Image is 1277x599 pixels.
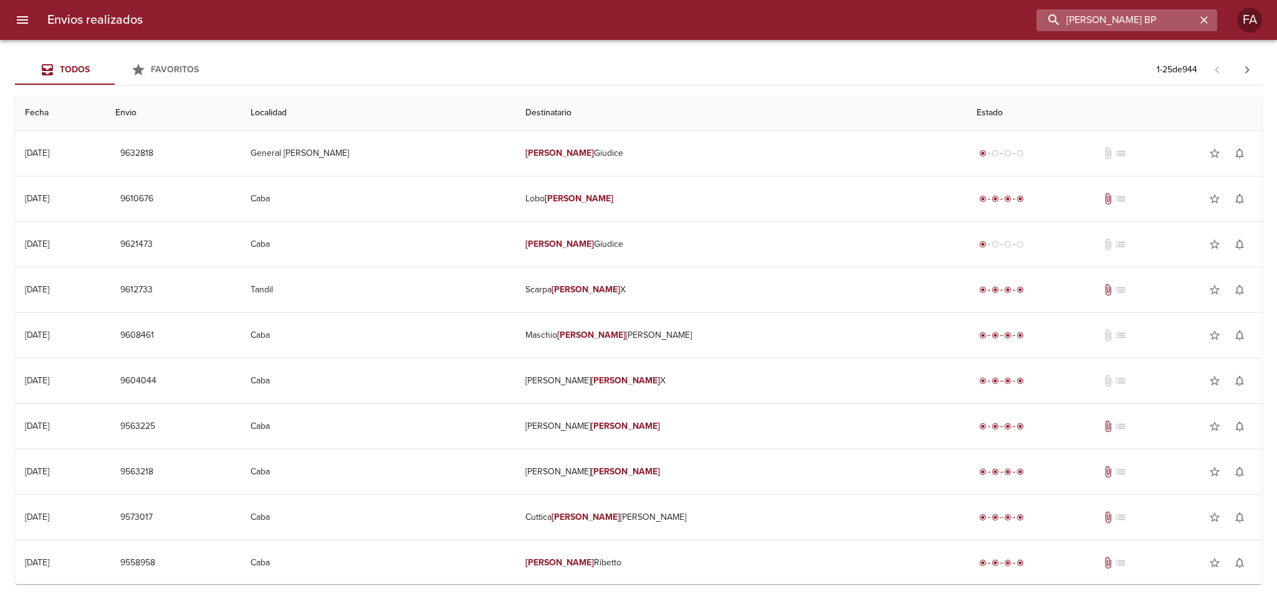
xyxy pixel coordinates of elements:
[1233,557,1246,569] span: notifications_none
[1102,557,1114,569] span: Tiene documentos adjuntos
[1208,329,1221,342] span: star_border
[992,195,999,203] span: radio_button_checked
[992,241,999,248] span: radio_button_unchecked
[1227,186,1252,211] button: Activar notificaciones
[979,559,987,567] span: radio_button_checked
[1237,7,1262,32] div: FA
[979,286,987,294] span: radio_button_checked
[525,148,595,158] em: [PERSON_NAME]
[1227,277,1252,302] button: Activar notificaciones
[151,64,199,75] span: Favoritos
[992,150,999,157] span: radio_button_unchecked
[1004,286,1012,294] span: radio_button_checked
[992,559,999,567] span: radio_button_checked
[120,419,155,434] span: 9563225
[1004,150,1012,157] span: radio_button_unchecked
[1004,195,1012,203] span: radio_button_checked
[1004,332,1012,339] span: radio_button_checked
[515,358,967,403] td: [PERSON_NAME] X
[1102,193,1114,205] span: Tiene documentos adjuntos
[977,511,1026,524] div: Entregado
[1102,147,1114,160] span: No tiene documentos adjuntos
[1004,377,1012,385] span: radio_button_checked
[1202,186,1227,211] button: Agregar a favoritos
[1114,557,1127,569] span: No tiene pedido asociado
[1227,459,1252,484] button: Activar notificaciones
[977,238,1026,251] div: Generado
[1016,332,1024,339] span: radio_button_checked
[241,267,515,312] td: Tandil
[1202,414,1227,439] button: Agregar a favoritos
[1202,459,1227,484] button: Agregar a favoritos
[25,193,49,204] div: [DATE]
[25,284,49,295] div: [DATE]
[515,540,967,585] td: Ribetto
[1208,557,1221,569] span: star_border
[1114,238,1127,251] span: No tiene pedido asociado
[1004,559,1012,567] span: radio_button_checked
[979,150,987,157] span: radio_button_checked
[25,557,49,568] div: [DATE]
[1202,368,1227,393] button: Agregar a favoritos
[1102,329,1114,342] span: No tiene documentos adjuntos
[525,239,595,249] em: [PERSON_NAME]
[1208,238,1221,251] span: star_border
[977,284,1026,296] div: Entregado
[25,148,49,158] div: [DATE]
[25,330,49,340] div: [DATE]
[552,512,621,522] em: [PERSON_NAME]
[1114,375,1127,387] span: No tiene pedido asociado
[115,415,160,438] button: 9563225
[545,193,614,204] em: [PERSON_NAME]
[1233,329,1246,342] span: notifications_none
[557,330,626,340] em: [PERSON_NAME]
[515,131,967,176] td: Giudice
[1102,375,1114,387] span: No tiene documentos adjuntos
[979,514,987,521] span: radio_button_checked
[1202,141,1227,166] button: Agregar a favoritos
[1114,511,1127,524] span: No tiene pedido asociado
[1237,7,1262,32] div: Abrir información de usuario
[1202,232,1227,257] button: Agregar a favoritos
[1202,63,1232,75] span: Pagina anterior
[1004,468,1012,476] span: radio_button_checked
[1102,511,1114,524] span: Tiene documentos adjuntos
[552,284,621,295] em: [PERSON_NAME]
[525,557,595,568] em: [PERSON_NAME]
[1004,423,1012,430] span: radio_button_checked
[1227,232,1252,257] button: Activar notificaciones
[25,512,49,522] div: [DATE]
[1016,423,1024,430] span: radio_button_checked
[25,375,49,386] div: [DATE]
[1202,505,1227,530] button: Agregar a favoritos
[979,241,987,248] span: radio_button_checked
[115,142,158,165] button: 9632818
[47,10,143,30] h6: Envios realizados
[120,373,156,389] span: 9604044
[1208,420,1221,433] span: star_border
[241,95,515,131] th: Localidad
[1227,368,1252,393] button: Activar notificaciones
[1208,466,1221,478] span: star_border
[15,55,214,85] div: Tabs Envios
[115,324,159,347] button: 9608461
[977,375,1026,387] div: Entregado
[120,146,153,161] span: 9632818
[120,191,153,207] span: 9610676
[120,328,154,343] span: 9608461
[120,282,153,298] span: 9612733
[1233,466,1246,478] span: notifications_none
[1036,9,1196,31] input: buscar
[1102,420,1114,433] span: Tiene documentos adjuntos
[15,95,105,131] th: Fecha
[241,176,515,221] td: Caba
[1016,377,1024,385] span: radio_button_checked
[105,95,241,131] th: Envio
[241,540,515,585] td: Caba
[1202,550,1227,575] button: Agregar a favoritos
[115,279,158,302] button: 9612733
[241,222,515,267] td: Caba
[1114,420,1127,433] span: No tiene pedido asociado
[120,464,153,480] span: 9563218
[1233,147,1246,160] span: notifications_none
